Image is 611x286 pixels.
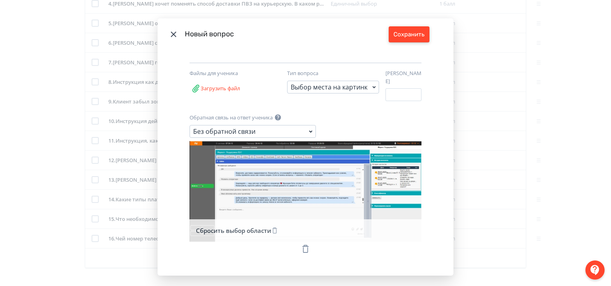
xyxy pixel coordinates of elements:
div: Modal [158,18,453,276]
label: Обратная связь на ответ ученика [190,114,273,122]
button: Сохранить [389,26,429,42]
label: Тип вопроса [287,70,318,77]
div: Без обратной связи [193,127,256,136]
div: Новый вопрос [185,29,389,40]
button: Сбросить выбор области [194,222,280,238]
div: Выбор места на картинке [291,82,368,92]
div: Файлы для ученика [190,70,274,77]
label: [PERSON_NAME] [385,70,421,85]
